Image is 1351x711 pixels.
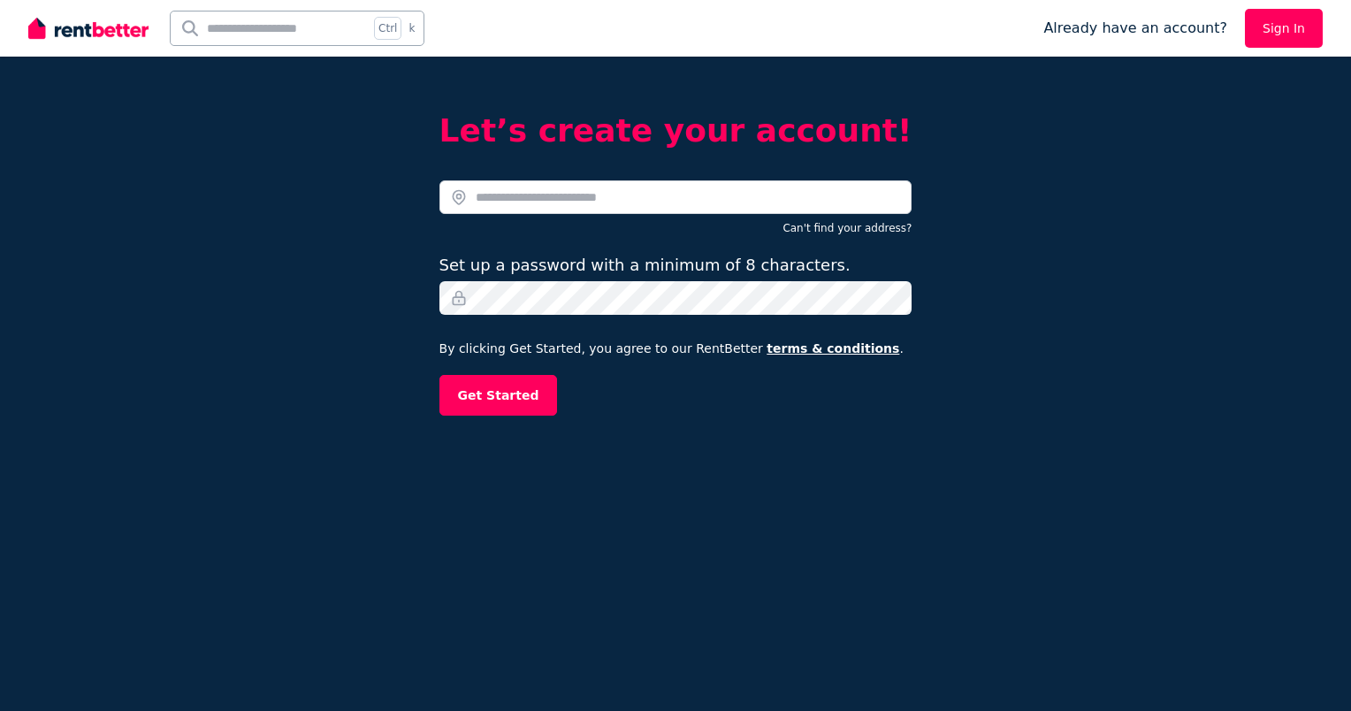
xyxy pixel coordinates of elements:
p: By clicking Get Started, you agree to our RentBetter . [439,340,912,357]
label: Set up a password with a minimum of 8 characters. [439,253,851,278]
a: terms & conditions [767,341,899,355]
button: Can't find your address? [782,221,912,235]
a: Sign In [1245,9,1323,48]
h2: Let’s create your account! [439,113,912,149]
span: k [408,21,415,35]
img: RentBetter [28,15,149,42]
span: Already have an account? [1043,18,1227,39]
button: Get Started [439,375,558,416]
span: Ctrl [374,17,401,40]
